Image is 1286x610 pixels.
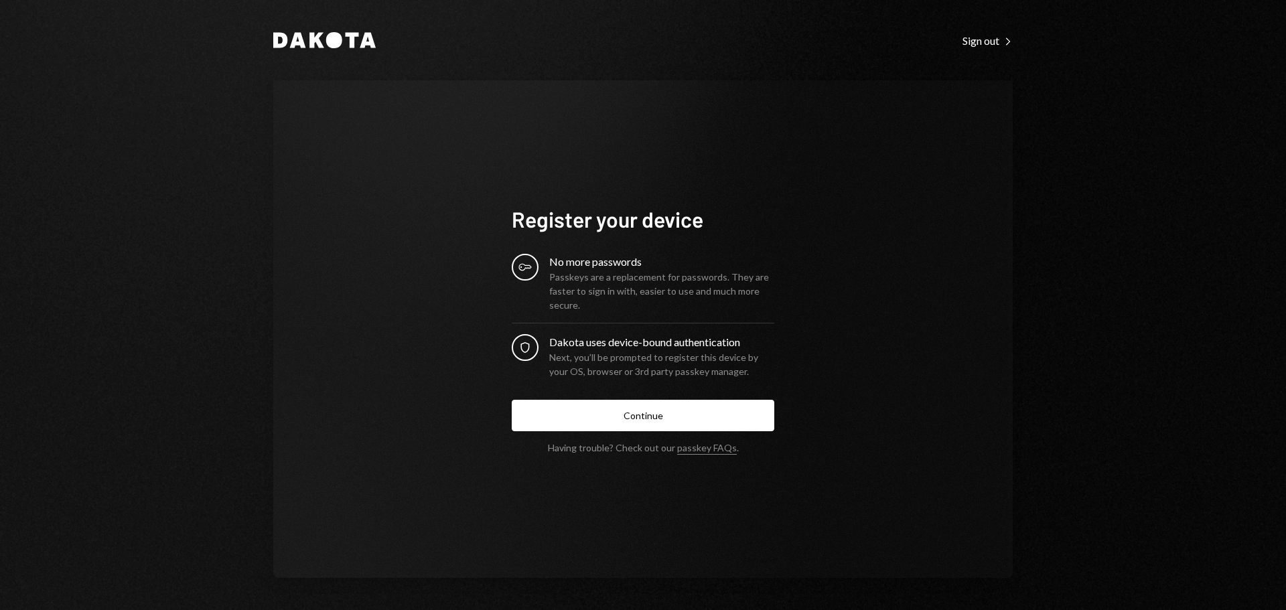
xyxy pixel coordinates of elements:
div: Having trouble? Check out our . [548,442,739,453]
div: No more passwords [549,254,774,270]
div: Sign out [962,34,1013,48]
a: passkey FAQs [677,442,737,455]
button: Continue [512,400,774,431]
a: Sign out [962,33,1013,48]
div: Dakota uses device-bound authentication [549,334,774,350]
div: Next, you’ll be prompted to register this device by your OS, browser or 3rd party passkey manager. [549,350,774,378]
div: Passkeys are a replacement for passwords. They are faster to sign in with, easier to use and much... [549,270,774,312]
h1: Register your device [512,206,774,232]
